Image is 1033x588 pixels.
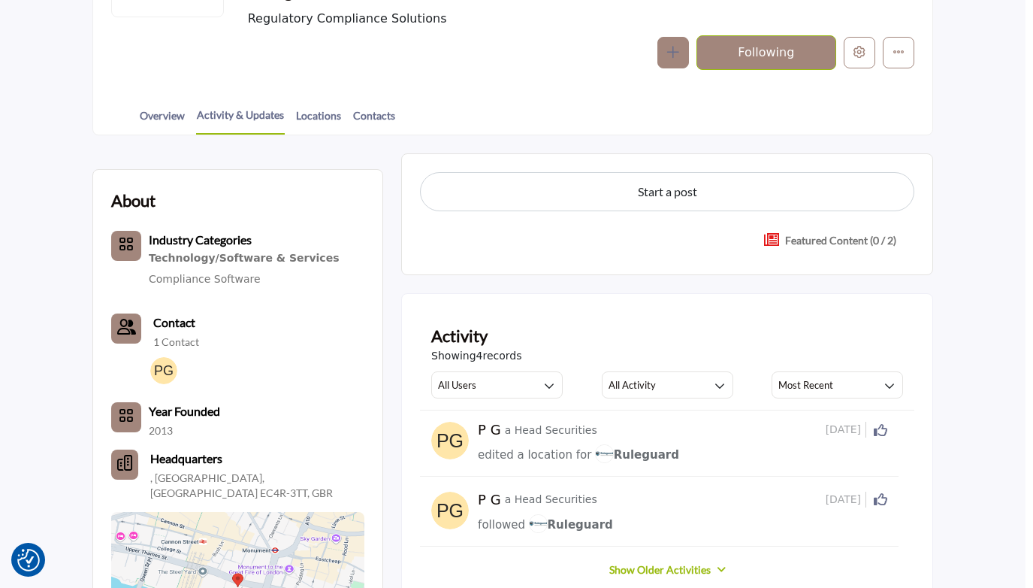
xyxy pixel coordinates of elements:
p: , [GEOGRAPHIC_DATA], [GEOGRAPHIC_DATA] EC4R-3TT, GBR [150,471,364,500]
button: Edit company [844,37,875,68]
button: All Activity [602,371,733,399]
h3: All Activity [609,378,656,392]
button: Following [696,35,836,70]
a: Overview [139,108,186,134]
a: imageRuleguard [529,516,613,535]
button: Contact-Employee Icon [111,314,141,344]
img: image [595,444,614,463]
h2: Activity [431,323,488,348]
div: Developing and implementing technology solutions to support securities industry operations and in... [149,249,339,268]
img: Priscilla G. [150,357,177,384]
a: Locations [295,108,342,134]
span: 4 [476,350,483,362]
i: Click to Like this activity [874,423,887,437]
button: Consent Preferences [17,549,40,571]
span: Ruleguard [595,448,679,462]
a: Show Older Activities [609,562,711,577]
a: 1 Contact [153,335,199,350]
span: Regulatory Compliance Solutions [248,10,729,28]
button: Create Popup [746,223,914,256]
h3: Most Recent [778,378,833,392]
a: Link of redirect to contact page [111,314,141,344]
p: a Head Securities [505,423,597,438]
img: avtar-image [431,422,469,459]
a: Compliance Software [149,273,261,285]
button: No of member icon [111,402,141,432]
h2: About [111,188,156,213]
a: Contact [153,314,195,332]
span: edited a location for [478,448,591,462]
h3: All Users [438,378,476,392]
b: Industry Categories [149,232,252,247]
i: Click to Like this activity [874,493,887,506]
button: Category Icon [111,231,141,261]
span: followed [478,518,525,532]
button: More details [883,37,914,68]
button: All Users [431,371,563,399]
p: 2013 [149,423,173,438]
button: Most Recent [772,371,903,399]
a: Contacts [352,108,396,134]
a: Technology/Software & Services [149,249,339,268]
a: imageRuleguard [595,446,679,465]
span: [DATE] [826,422,866,438]
a: Activity & Updates [196,107,285,135]
img: image [529,514,548,533]
a: Industry Categories [149,235,252,247]
b: Year Founded [149,402,220,420]
img: avtar-image [431,492,469,529]
p: a Head Securities [505,492,597,508]
b: Contact [153,315,195,329]
h5: P G [478,422,501,438]
h5: P G [478,492,501,508]
span: Ruleguard [529,518,613,532]
b: Headquarters [150,450,222,468]
img: Revisit consent button [17,549,40,571]
span: [DATE] [826,492,866,508]
button: Start a post [420,172,914,211]
p: Upgrade plan to get more premium post. [785,232,896,248]
button: Headquarter icon [111,450,138,480]
span: Showing records [431,348,521,364]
